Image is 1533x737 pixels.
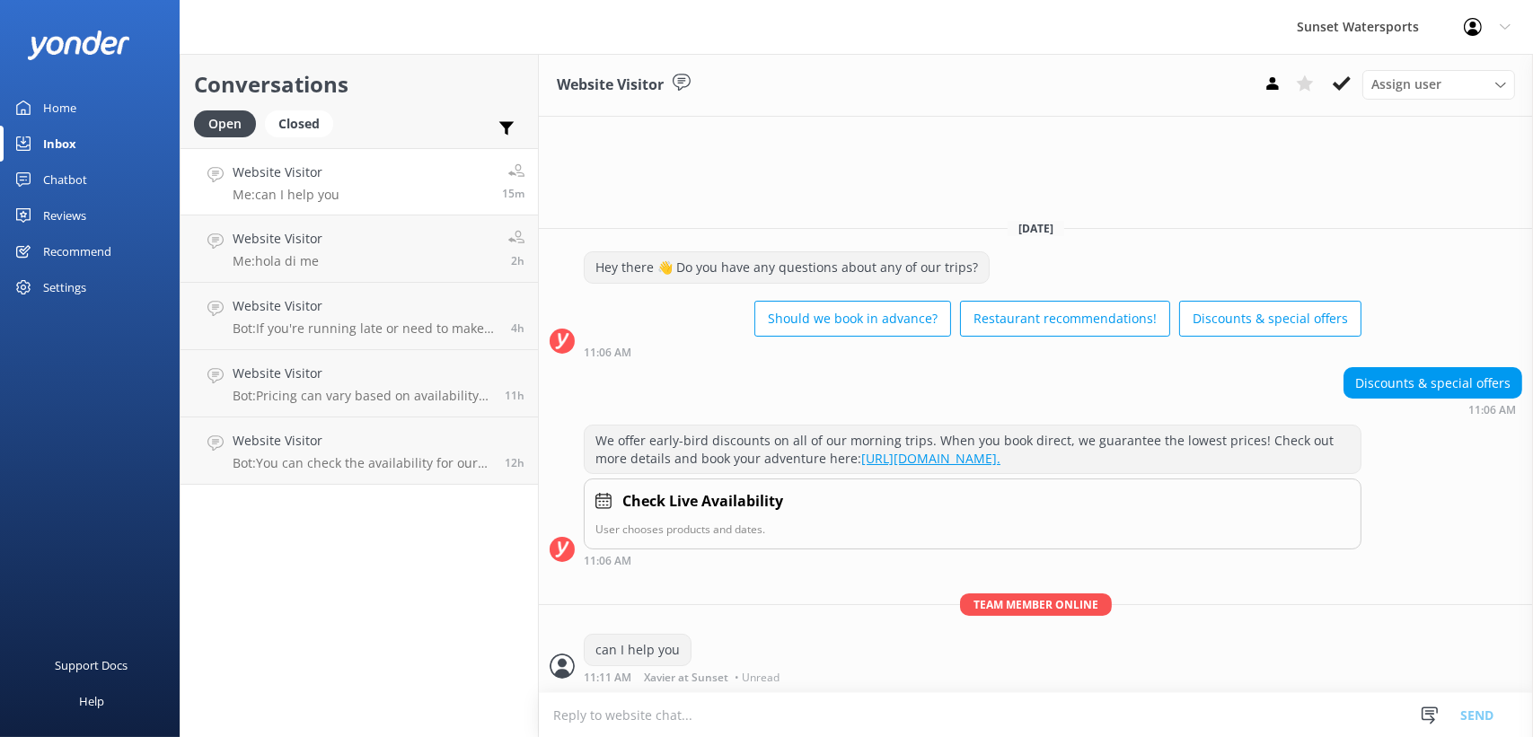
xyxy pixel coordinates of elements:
div: Open [194,110,256,137]
strong: 11:06 AM [584,347,631,358]
div: Support Docs [56,647,128,683]
p: Me: can I help you [233,187,339,203]
span: Sep 14 2025 10:42pm (UTC -05:00) America/Cancun [505,388,524,403]
p: Me: hola di me [233,253,322,269]
h3: Website Visitor [557,74,664,97]
strong: 11:06 AM [584,556,631,566]
a: Website VisitorBot:Pricing can vary based on availability and seasonality. If you're seeing a dif... [181,350,538,417]
span: • Unread [735,672,780,683]
h2: Conversations [194,67,524,101]
h4: Website Visitor [233,162,339,182]
button: Discounts & special offers [1179,301,1361,337]
h4: Website Visitor [233,364,491,383]
h4: Website Visitor [233,229,322,249]
button: Should we book in advance? [754,301,951,337]
div: can I help you [585,635,691,665]
div: Closed [265,110,333,137]
div: Sep 15 2025 10:06am (UTC -05:00) America/Cancun [584,554,1361,566]
a: Website VisitorBot:You can check the availability for our sunset cruises and book your spot at [U... [181,417,538,485]
div: Home [43,90,76,126]
div: Assign User [1362,70,1515,99]
div: Reviews [43,197,86,233]
a: Closed [265,113,342,133]
span: Xavier at Sunset [644,672,728,683]
div: Settings [43,269,86,305]
h4: Check Live Availability [622,490,783,513]
span: Sep 14 2025 09:50pm (UTC -05:00) America/Cancun [505,455,524,470]
a: [URL][DOMAIN_NAME]. [861,450,1000,467]
img: yonder-white-logo.png [27,31,130,60]
p: Bot: Pricing can vary based on availability and seasonality. If you're seeing a different price a... [233,388,491,404]
h4: Website Visitor [233,431,491,451]
div: Chatbot [43,162,87,197]
strong: 11:06 AM [1468,405,1516,416]
div: Inbox [43,126,76,162]
a: Open [194,113,265,133]
p: Bot: If you're running late or need to make changes to your reservation, please give our office a... [233,320,498,337]
span: [DATE] [1008,221,1064,236]
div: Sep 15 2025 10:06am (UTC -05:00) America/Cancun [1344,403,1522,416]
h4: Website Visitor [233,296,498,316]
div: Help [79,683,104,719]
p: Bot: You can check the availability for our sunset cruises and book your spot at [URL][DOMAIN_NAM... [233,455,491,471]
div: Sep 15 2025 10:06am (UTC -05:00) America/Cancun [584,346,1361,358]
a: Website VisitorBot:If you're running late or need to make changes to your reservation, please giv... [181,283,538,350]
div: We offer early-bird discounts on all of our morning trips. When you book direct, we guarantee the... [585,426,1361,473]
span: Sep 15 2025 08:10am (UTC -05:00) America/Cancun [511,253,524,268]
div: Sep 15 2025 10:11am (UTC -05:00) America/Cancun [584,671,784,683]
strong: 11:11 AM [584,672,631,683]
a: Website VisitorMe:can I help you15m [181,148,538,215]
span: Assign user [1371,75,1441,94]
span: Team member online [960,593,1112,616]
a: Website VisitorMe:hola di me2h [181,215,538,283]
span: Sep 15 2025 10:11am (UTC -05:00) America/Cancun [502,186,524,201]
div: Recommend [43,233,111,269]
div: Discounts & special offers [1344,368,1521,399]
p: User chooses products and dates. [595,521,1350,538]
div: Hey there 👋 Do you have any questions about any of our trips? [585,252,989,283]
button: Restaurant recommendations! [960,301,1170,337]
span: Sep 15 2025 06:25am (UTC -05:00) America/Cancun [511,320,524,336]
